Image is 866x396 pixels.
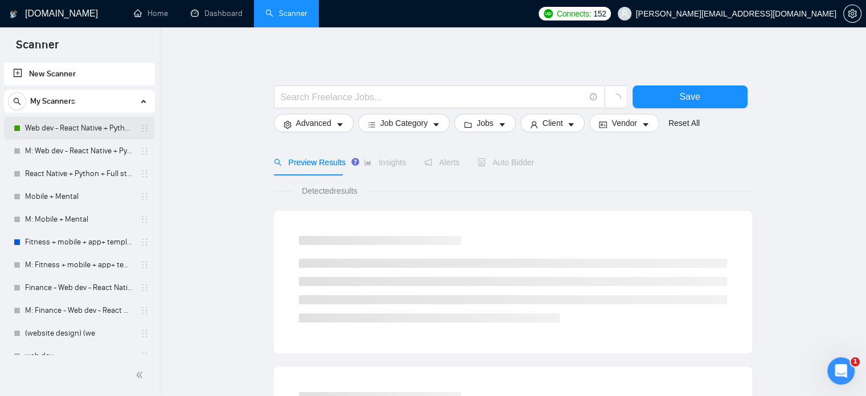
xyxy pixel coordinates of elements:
[844,9,861,18] span: setting
[274,158,282,166] span: search
[350,157,360,167] div: Tooltip anchor
[633,85,748,108] button: Save
[843,9,861,18] a: setting
[140,283,149,292] span: holder
[4,90,155,390] li: My Scanners
[25,345,133,368] a: web dev
[25,162,133,185] a: React Native + Python + Full stack
[25,185,133,208] a: Mobile + Mental
[25,140,133,162] a: M: Web dev - React Native + Python
[8,92,26,111] button: search
[140,238,149,247] span: holder
[668,117,700,129] a: Reset All
[520,114,585,132] button: userClientcaret-down
[567,120,575,129] span: caret-down
[4,63,155,85] li: New Scanner
[140,306,149,315] span: holder
[477,117,494,129] span: Jobs
[136,369,147,381] span: double-left
[358,114,450,132] button: barsJob Categorycaret-down
[10,5,18,23] img: logo
[140,124,149,133] span: holder
[296,117,331,129] span: Advanced
[25,254,133,276] a: M: Fitness + mobile + app+ template
[464,120,472,129] span: folder
[140,192,149,201] span: holder
[25,299,133,322] a: M: Finance - Web dev - React Native + Python + Mental
[424,158,459,167] span: Alerts
[7,36,68,60] span: Scanner
[30,90,75,113] span: My Scanners
[134,9,168,18] a: homeHome
[478,158,486,166] span: robot
[593,7,606,20] span: 152
[530,120,538,129] span: user
[679,89,700,104] span: Save
[621,10,629,18] span: user
[140,260,149,270] span: holder
[424,158,432,166] span: notification
[25,276,133,299] a: Finance - Web dev - React Native + Python + Mental
[642,120,650,129] span: caret-down
[368,120,376,129] span: bars
[274,114,354,132] button: settingAdvancedcaret-down
[13,63,146,85] a: New Scanner
[294,185,365,197] span: Detected results
[590,93,597,101] span: info-circle
[843,5,861,23] button: setting
[611,93,621,104] span: loading
[364,158,372,166] span: area-chart
[140,146,149,156] span: holder
[336,120,344,129] span: caret-down
[191,9,243,18] a: dashboardDashboard
[140,329,149,338] span: holder
[140,169,149,178] span: holder
[25,231,133,254] a: Fitness + mobile + app+ template
[265,9,307,18] a: searchScanner
[432,120,440,129] span: caret-down
[140,215,149,224] span: holder
[284,120,292,129] span: setting
[557,7,591,20] span: Connects:
[25,322,133,345] a: (website design) (we
[851,357,860,366] span: 1
[140,352,149,361] span: holder
[589,114,659,132] button: idcardVendorcaret-down
[599,120,607,129] span: idcard
[543,117,563,129] span: Client
[611,117,637,129] span: Vendor
[454,114,516,132] button: folderJobscaret-down
[380,117,428,129] span: Job Category
[498,120,506,129] span: caret-down
[827,357,855,385] iframe: Intercom live chat
[274,158,346,167] span: Preview Results
[25,208,133,231] a: M: Mobile + Mental
[478,158,534,167] span: Auto Bidder
[25,117,133,140] a: Web dev - React Native + Python
[281,90,585,104] input: Search Freelance Jobs...
[9,97,26,105] span: search
[364,158,406,167] span: Insights
[544,9,553,18] img: upwork-logo.png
